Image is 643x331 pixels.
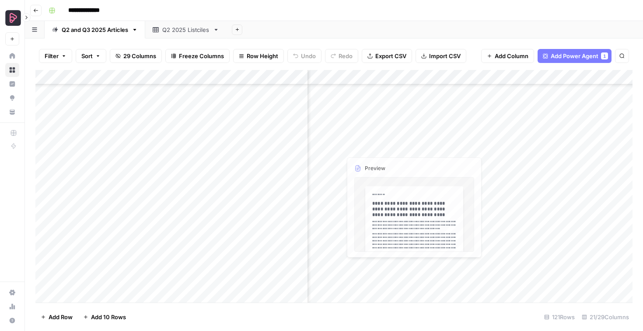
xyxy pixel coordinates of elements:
span: Export CSV [375,52,406,60]
div: Q2 2025 Listciles [162,25,210,34]
span: 1 [603,52,606,59]
a: Home [5,49,19,63]
div: 21/29 Columns [578,310,633,324]
button: Workspace: Preply Business [5,7,19,29]
a: Insights [5,77,19,91]
span: Row Height [247,52,278,60]
span: Add Row [49,313,73,321]
span: 29 Columns [123,52,156,60]
div: Q2 and Q3 2025 Articles [62,25,128,34]
button: Add 10 Rows [78,310,131,324]
img: Preply Business Logo [5,10,21,26]
a: Browse [5,63,19,77]
a: Q2 2025 Listciles [145,21,227,38]
button: Add Column [481,49,534,63]
span: Freeze Columns [179,52,224,60]
button: Freeze Columns [165,49,230,63]
button: Export CSV [362,49,412,63]
span: Add Power Agent [551,52,598,60]
span: Undo [301,52,316,60]
span: Add Column [495,52,528,60]
button: Redo [325,49,358,63]
span: Import CSV [429,52,461,60]
div: 121 Rows [541,310,578,324]
span: Sort [81,52,93,60]
a: Q2 and Q3 2025 Articles [45,21,145,38]
span: Filter [45,52,59,60]
a: Opportunities [5,91,19,105]
a: Your Data [5,105,19,119]
span: Redo [339,52,353,60]
button: Undo [287,49,321,63]
button: Row Height [233,49,284,63]
button: Help + Support [5,314,19,328]
a: Usage [5,300,19,314]
div: 1 [601,52,608,59]
button: Add Power Agent1 [538,49,612,63]
span: Add 10 Rows [91,313,126,321]
a: Settings [5,286,19,300]
button: Sort [76,49,106,63]
button: Import CSV [416,49,466,63]
button: Add Row [35,310,78,324]
button: 29 Columns [110,49,162,63]
button: Filter [39,49,72,63]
